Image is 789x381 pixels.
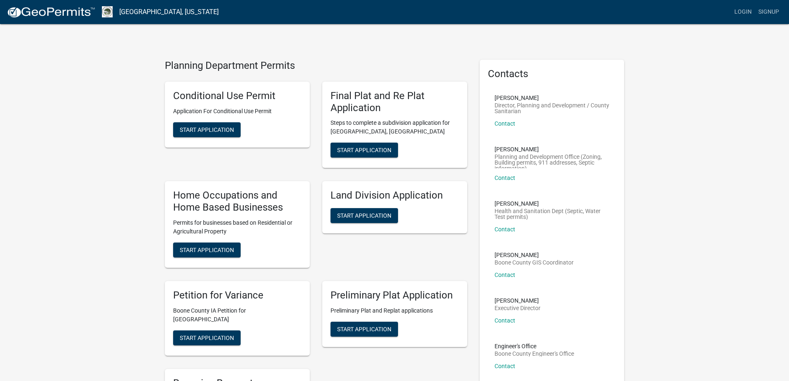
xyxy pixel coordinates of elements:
a: [GEOGRAPHIC_DATA], [US_STATE] [119,5,219,19]
p: Boone County GIS Coordinator [495,260,574,265]
h5: Contacts [488,68,616,80]
p: [PERSON_NAME] [495,252,574,258]
p: Boone County Engineer's Office [495,351,574,357]
a: Contact [495,175,515,181]
h5: Preliminary Plat Application [331,289,459,301]
span: Start Application [180,126,234,133]
p: Preliminary Plat and Replat applications [331,306,459,315]
p: [PERSON_NAME] [495,298,540,303]
button: Start Application [331,208,398,223]
p: Director, Planning and Development / County Sanitarian [495,102,610,114]
p: Executive Director [495,305,540,311]
p: [PERSON_NAME] [495,146,610,152]
a: Contact [495,317,515,324]
p: Boone County IA Petition for [GEOGRAPHIC_DATA] [173,306,302,324]
button: Start Application [331,322,398,337]
p: [PERSON_NAME] [495,201,610,206]
p: [PERSON_NAME] [495,95,610,101]
p: Permits for businesses based on Residential or Agricultural Property [173,218,302,236]
h5: Land Division Application [331,189,459,201]
span: Start Application [337,147,391,153]
a: Contact [495,226,515,233]
a: Contact [495,272,515,278]
h5: Home Occupations and Home Based Businesses [173,189,302,214]
span: Start Application [337,325,391,332]
button: Start Application [173,330,241,345]
a: Signup [755,4,782,20]
p: Engineer's Office [495,343,574,349]
p: Steps to complete a subdivision application for [GEOGRAPHIC_DATA], [GEOGRAPHIC_DATA] [331,119,459,136]
button: Start Application [173,243,241,257]
a: Contact [495,120,515,127]
h4: Planning Department Permits [165,60,467,72]
span: Start Application [180,334,234,341]
span: Start Application [337,212,391,219]
h5: Final Plat and Re Plat Application [331,90,459,114]
button: Start Application [331,143,398,158]
h5: Petition for Variance [173,289,302,301]
span: Start Application [180,246,234,253]
p: Application For Conditional Use Permit [173,107,302,116]
a: Login [731,4,755,20]
h5: Conditional Use Permit [173,90,302,102]
button: Start Application [173,122,241,137]
img: Boone County, Iowa [102,6,113,17]
p: Planning and Development Office (Zoning, Building permits, 911 addresses, Septic information) [495,154,610,168]
a: Contact [495,363,515,369]
p: Health and Sanitation Dept (Septic, Water Test permits) [495,208,610,220]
